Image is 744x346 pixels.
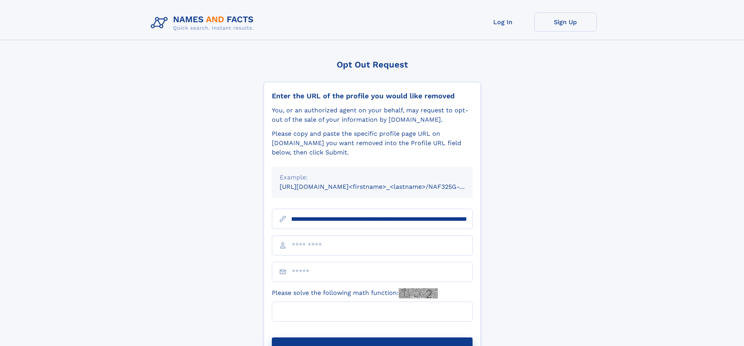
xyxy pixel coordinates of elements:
[280,183,487,190] small: [URL][DOMAIN_NAME]<firstname>_<lastname>/NAF325G-xxxxxxxx
[280,173,465,182] div: Example:
[534,12,597,32] a: Sign Up
[272,129,473,157] div: Please copy and paste the specific profile page URL on [DOMAIN_NAME] you want removed into the Pr...
[264,60,481,69] div: Opt Out Request
[148,12,260,34] img: Logo Names and Facts
[272,92,473,100] div: Enter the URL of the profile you would like removed
[272,106,473,124] div: You, or an authorized agent on your behalf, may request to opt-out of the sale of your informatio...
[472,12,534,32] a: Log In
[272,288,438,298] label: Please solve the following math function:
